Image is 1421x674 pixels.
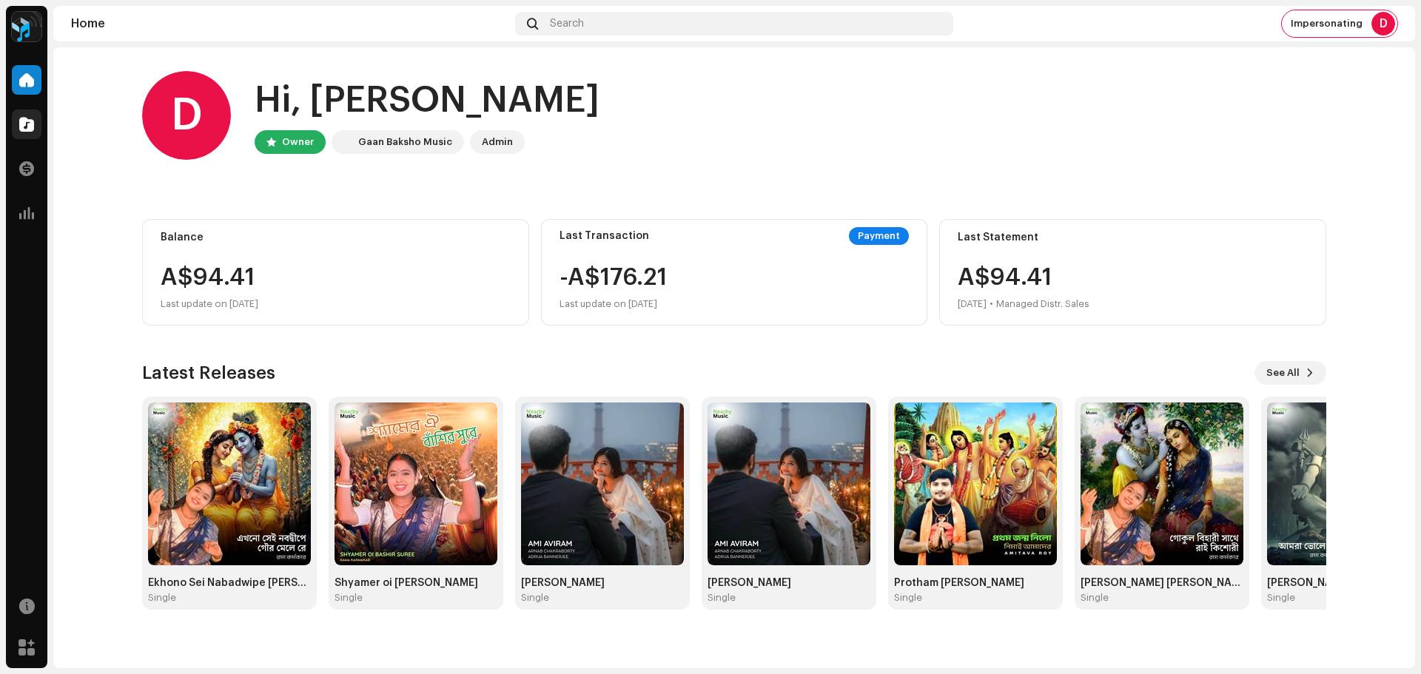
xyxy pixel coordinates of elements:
div: Gaan Baksho Music [358,133,452,151]
div: D [142,71,231,160]
div: Single [148,592,176,604]
h3: Latest Releases [142,361,275,385]
div: Balance [161,232,511,243]
img: 417e2787-eae9-4d36-9ede-9e7ca1160afc [708,402,870,565]
div: Managed Distr. Sales [996,295,1089,313]
div: Ekhono Sei Nabadwipe [PERSON_NAME] Re [148,577,311,589]
div: D [1371,12,1395,36]
div: [DATE] [958,295,987,313]
span: Search [550,18,584,30]
span: Impersonating [1291,18,1363,30]
div: [PERSON_NAME] [708,577,870,589]
div: Hi, [PERSON_NAME] [255,77,599,124]
img: 2dae3d76-597f-44f3-9fef-6a12da6d2ece [335,133,352,151]
div: Single [708,592,736,604]
re-o-card-value: Last Statement [939,219,1326,326]
img: 8479333e-4329-4ace-9676-28a72e4fd16d [894,402,1057,565]
div: Last update on [DATE] [161,295,511,313]
div: Single [1267,592,1295,604]
div: Admin [482,133,513,151]
div: Last Statement [958,232,1308,243]
button: See All [1254,361,1326,385]
img: 1e1f301b-6cd8-404d-95a2-45a27b5cd100 [148,402,311,565]
div: • [990,295,993,313]
div: [PERSON_NAME] [PERSON_NAME] [PERSON_NAME] [1081,577,1243,589]
re-o-card-value: Balance [142,219,529,326]
div: [PERSON_NAME] [521,577,684,589]
div: Owner [282,133,314,151]
div: Payment [849,227,909,245]
div: Single [335,592,363,604]
div: Single [894,592,922,604]
img: fccd2745-a896-4436-819d-4cb324b801bc [1081,402,1243,565]
div: Home [71,18,509,30]
div: Shyamer oi [PERSON_NAME] [335,577,497,589]
span: See All [1266,358,1300,388]
div: Last update on [DATE] [560,295,667,313]
img: 2dae3d76-597f-44f3-9fef-6a12da6d2ece [12,12,41,41]
div: Protham [PERSON_NAME] [894,577,1057,589]
div: Last Transaction [560,230,649,242]
div: Single [521,592,549,604]
img: 2837d022-eaa2-42e6-a31c-db5fb9fc5f30 [335,402,497,565]
div: Single [1081,592,1109,604]
img: 3f351fd9-fd30-4016-9317-137034360699 [521,402,684,565]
